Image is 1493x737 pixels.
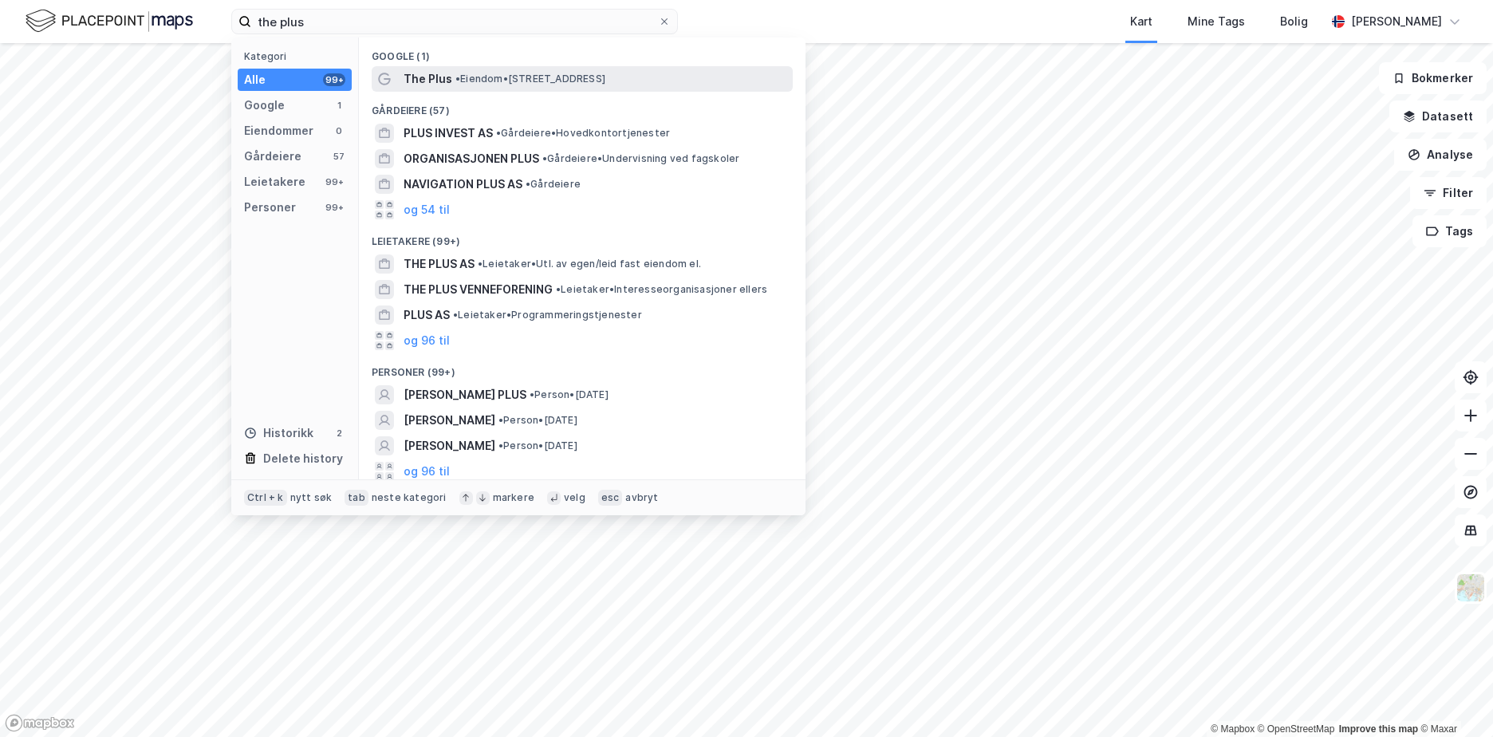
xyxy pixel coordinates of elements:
span: • [453,309,458,321]
span: • [498,414,503,426]
div: 0 [333,124,345,137]
div: Historikk [244,424,313,443]
div: Eiendommer [244,121,313,140]
span: The Plus [404,69,452,89]
span: • [542,152,547,164]
span: ORGANISASJONEN PLUS [404,149,539,168]
iframe: Chat Widget [1413,660,1493,737]
span: Gårdeiere • Undervisning ved fagskoler [542,152,739,165]
span: • [498,439,503,451]
span: Gårdeiere [526,178,581,191]
span: Person • [DATE] [498,439,577,452]
div: 1 [333,99,345,112]
span: THE PLUS AS [404,254,475,274]
button: Bokmerker [1379,62,1487,94]
div: tab [345,490,368,506]
div: 99+ [323,175,345,188]
button: og 96 til [404,462,450,481]
span: THE PLUS VENNEFORENING [404,280,553,299]
div: Leietakere (99+) [359,223,806,251]
img: Z [1456,573,1486,603]
img: logo.f888ab2527a4732fd821a326f86c7f29.svg [26,7,193,35]
div: Personer [244,198,296,217]
div: Gårdeiere [244,147,301,166]
a: Mapbox [1211,723,1255,735]
a: OpenStreetMap [1258,723,1335,735]
span: Leietaker • Interesseorganisasjoner ellers [556,283,767,296]
span: • [478,258,483,270]
div: Personer (99+) [359,353,806,382]
div: 99+ [323,73,345,86]
div: Google [244,96,285,115]
span: • [526,178,530,190]
button: Tags [1412,215,1487,247]
div: Gårdeiere (57) [359,92,806,120]
span: [PERSON_NAME] PLUS [404,385,526,404]
div: 57 [333,150,345,163]
span: Person • [DATE] [530,388,609,401]
button: og 96 til [404,331,450,350]
div: Google (1) [359,37,806,66]
div: Kategori [244,50,352,62]
span: Leietaker • Programmeringstjenester [453,309,642,321]
button: Filter [1410,177,1487,209]
div: Kart [1130,12,1152,31]
span: Gårdeiere • Hovedkontortjenester [496,127,670,140]
div: Kontrollprogram for chat [1413,660,1493,737]
div: velg [564,491,585,504]
div: markere [493,491,534,504]
span: • [455,73,460,85]
div: Ctrl + k [244,490,287,506]
span: • [530,388,534,400]
div: 99+ [323,201,345,214]
span: Person • [DATE] [498,414,577,427]
div: [PERSON_NAME] [1351,12,1442,31]
div: nytt søk [290,491,333,504]
a: Mapbox homepage [5,714,75,732]
span: • [556,283,561,295]
span: Leietaker • Utl. av egen/leid fast eiendom el. [478,258,701,270]
div: Delete history [263,449,343,468]
span: [PERSON_NAME] [404,436,495,455]
input: Søk på adresse, matrikkel, gårdeiere, leietakere eller personer [251,10,658,33]
span: Eiendom • [STREET_ADDRESS] [455,73,605,85]
div: Alle [244,70,266,89]
span: [PERSON_NAME] [404,411,495,430]
button: Datasett [1389,100,1487,132]
button: Analyse [1394,139,1487,171]
div: esc [598,490,623,506]
span: NAVIGATION PLUS AS [404,175,522,194]
span: PLUS AS [404,305,450,325]
div: Bolig [1280,12,1308,31]
button: og 54 til [404,200,450,219]
a: Improve this map [1339,723,1418,735]
div: avbryt [625,491,658,504]
span: • [496,127,501,139]
div: Mine Tags [1188,12,1245,31]
span: PLUS INVEST AS [404,124,493,143]
div: 2 [333,427,345,439]
div: neste kategori [372,491,447,504]
div: Leietakere [244,172,305,191]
